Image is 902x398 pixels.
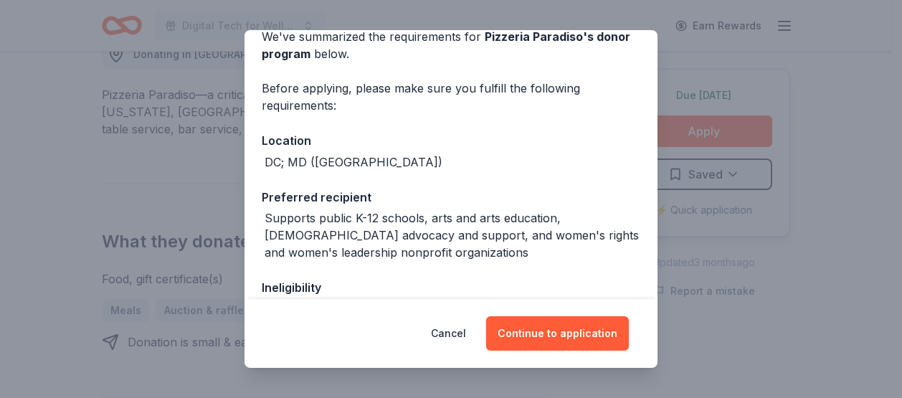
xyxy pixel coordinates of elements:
[486,316,629,351] button: Continue to application
[262,80,640,114] div: Before applying, please make sure you fulfill the following requirements:
[262,278,640,297] div: Ineligibility
[262,28,640,62] div: We've summarized the requirements for below.
[265,209,640,261] div: Supports public K-12 schools, arts and arts education, [DEMOGRAPHIC_DATA] advocacy and support, a...
[262,188,640,207] div: Preferred recipient
[431,316,466,351] button: Cancel
[265,153,442,171] div: DC; MD ([GEOGRAPHIC_DATA])
[262,131,640,150] div: Location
